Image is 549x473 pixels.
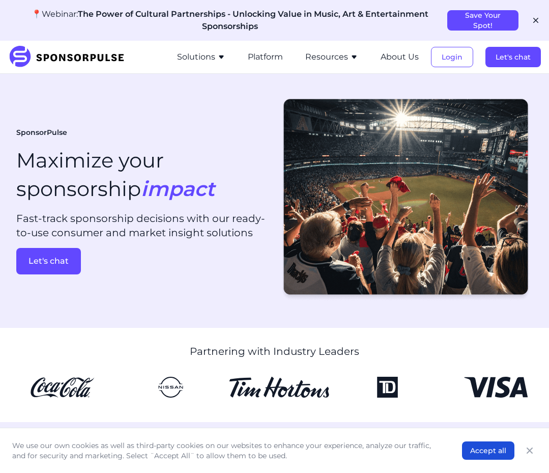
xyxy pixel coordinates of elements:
[462,441,514,460] button: Accept all
[447,10,518,31] button: Save Your Spot!
[12,440,442,461] p: We use our own cookies as well as third-party cookies on our websites to enhance your experience,...
[381,51,419,63] button: About Us
[12,377,112,398] img: CocaCola
[446,377,546,398] img: Visa
[16,146,215,203] h1: Maximize your sponsorship
[229,377,329,398] img: Tim Hortons
[248,52,283,62] a: Platform
[20,8,439,33] p: 📍Webinar:
[16,248,271,274] a: Let's chat
[16,248,81,274] button: Let's chat
[381,52,419,62] a: About Us
[16,211,271,240] p: Fast-track sponsorship decisions with our ready-to-use consumer and market insight solutions
[78,9,428,31] span: The Power of Cultural Partnerships - Unlocking Value in Music, Art & Entertainment Sponsorships
[16,128,67,138] span: SponsorPulse
[190,344,359,358] p: Partnering with Industry Leaders
[248,51,283,63] button: Platform
[447,11,518,20] a: Save Your Spot!
[485,47,541,67] button: Let's chat
[337,377,438,398] img: TD
[523,443,537,458] button: Close
[431,52,473,62] a: Login
[141,176,215,201] i: impact
[431,47,473,67] button: Login
[8,46,132,68] img: SponsorPulse
[305,51,358,63] button: Resources
[121,377,221,398] img: Nissan
[177,51,225,63] button: Solutions
[485,52,541,62] a: Let's chat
